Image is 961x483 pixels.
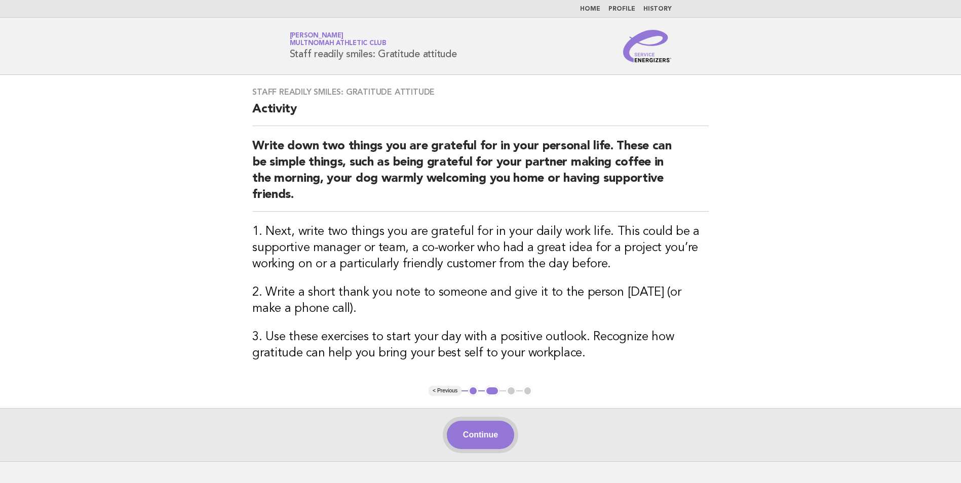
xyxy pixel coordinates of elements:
[252,138,709,212] h2: Write down two things you are grateful for in your personal life. These can be simple things, suc...
[623,30,672,62] img: Service Energizers
[290,41,387,47] span: Multnomah Athletic Club
[608,6,635,12] a: Profile
[252,329,709,361] h3: 3. Use these exercises to start your day with a positive outlook. Recognize how gratitude can hel...
[252,285,709,317] h3: 2. Write a short thank you note to someone and give it to the person [DATE] (or make a phone call).
[290,33,457,59] h1: Staff readily smiles: Gratitude attitude
[485,386,499,396] button: 2
[252,87,709,97] h3: Staff readily smiles: Gratitude attitude
[252,224,709,272] h3: 1. Next, write two things you are grateful for in your daily work life. This could be a supportiv...
[468,386,478,396] button: 1
[447,421,514,449] button: Continue
[643,6,672,12] a: History
[429,386,462,396] button: < Previous
[580,6,600,12] a: Home
[290,32,387,47] a: [PERSON_NAME]Multnomah Athletic Club
[252,101,709,126] h2: Activity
